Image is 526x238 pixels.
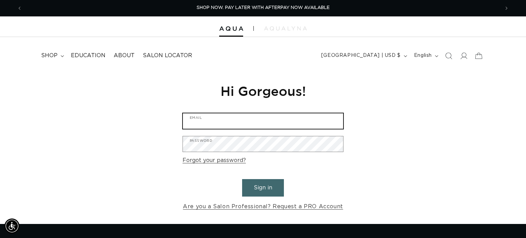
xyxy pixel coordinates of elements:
input: Email [183,113,343,129]
span: Salon Locator [143,52,192,59]
div: Accessibility Menu [4,218,20,234]
button: Next announcement [499,2,514,15]
span: shop [41,52,58,59]
summary: shop [37,48,67,63]
button: English [410,49,441,62]
span: About [114,52,135,59]
span: SHOP NOW. PAY LATER WITH AFTERPAY NOW AVAILABLE [197,5,330,10]
button: [GEOGRAPHIC_DATA] | USD $ [317,49,410,62]
h1: Hi Gorgeous! [183,83,343,99]
a: Salon Locator [139,48,196,63]
span: Education [71,52,105,59]
a: Education [67,48,110,63]
summary: Search [441,48,456,63]
iframe: Chat Widget [436,164,526,238]
button: Previous announcement [12,2,27,15]
a: About [110,48,139,63]
span: [GEOGRAPHIC_DATA] | USD $ [321,52,401,59]
a: Forgot your password? [183,155,246,165]
a: Are you a Salon Professional? Request a PRO Account [183,202,343,212]
button: Sign in [242,179,284,197]
span: English [414,52,432,59]
img: aqualyna.com [264,26,307,30]
img: Aqua Hair Extensions [219,26,243,31]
